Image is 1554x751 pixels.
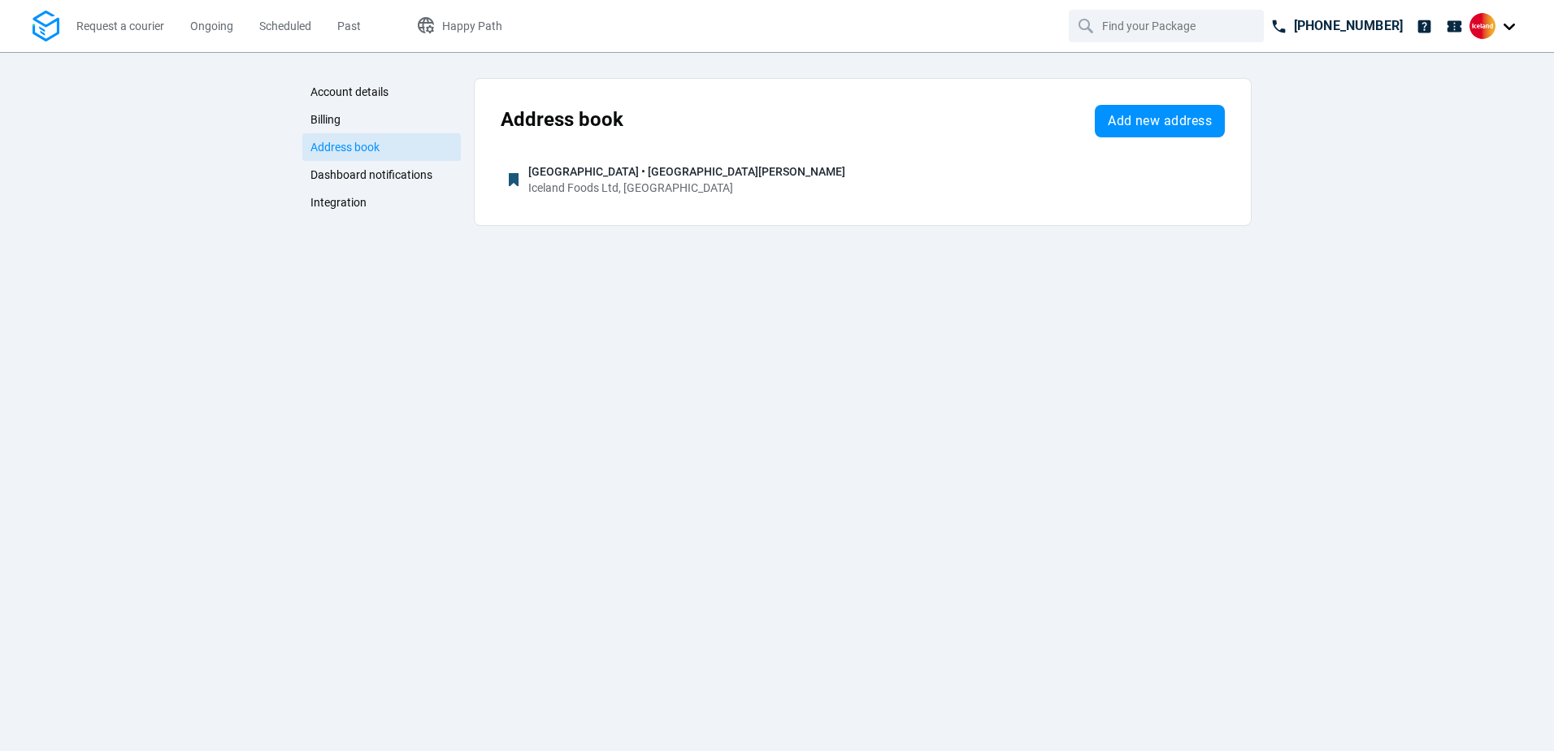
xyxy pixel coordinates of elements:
span: Add new address [1108,115,1212,128]
a: Dashboard notifications [302,161,461,189]
a: Address book [302,133,461,161]
a: Billing [302,106,461,133]
span: [GEOGRAPHIC_DATA] • [GEOGRAPHIC_DATA][PERSON_NAME] [528,163,845,180]
span: Dashboard notifications [310,168,432,181]
img: Client [1469,13,1495,39]
span: Happy Path [442,20,502,33]
a: Integration [302,189,461,216]
span: Past [337,20,361,33]
a: Account details [302,78,461,106]
span: Ongoing [190,20,233,33]
a: [PHONE_NUMBER] [1264,10,1409,42]
span: Request a courier [76,20,164,33]
img: Logo [33,11,59,42]
input: Find your Package [1102,11,1234,41]
span: Account details [310,85,388,98]
span: Iceland Foods Ltd, [GEOGRAPHIC_DATA] [528,181,733,194]
span: Billing [310,113,341,126]
button: [GEOGRAPHIC_DATA] • [GEOGRAPHIC_DATA][PERSON_NAME]Iceland Foods Ltd, [GEOGRAPHIC_DATA] [488,160,1238,199]
span: Address book [501,108,623,131]
span: Scheduled [259,20,311,33]
p: [PHONE_NUMBER] [1294,16,1403,36]
button: Add new address [1095,105,1225,137]
span: Address book [310,141,380,154]
span: Integration [310,196,367,209]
